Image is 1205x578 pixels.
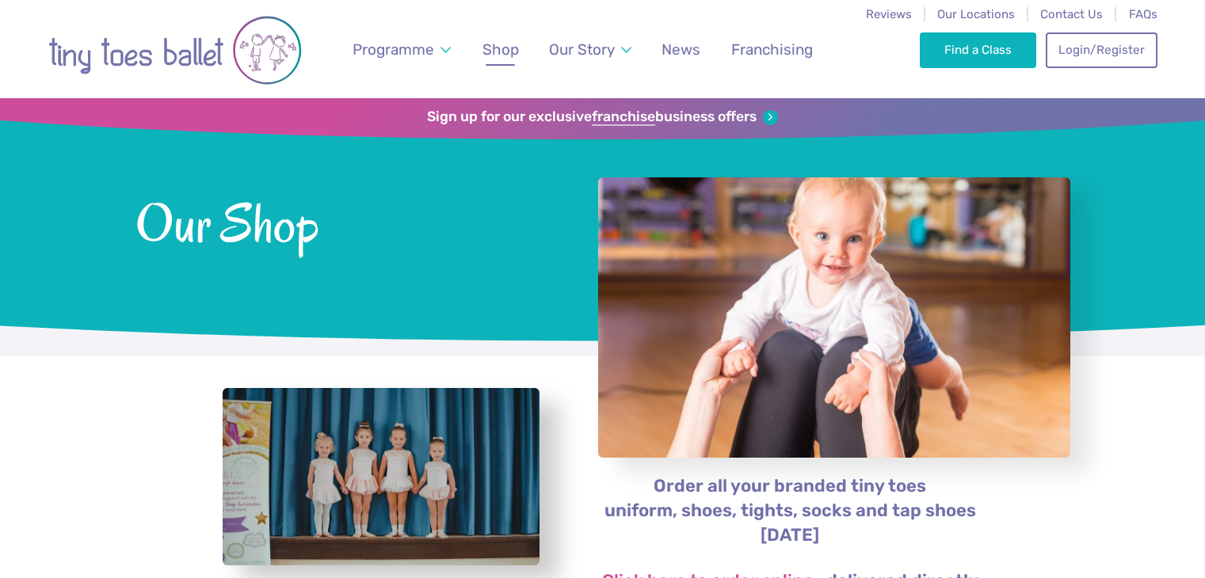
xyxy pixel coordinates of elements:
span: News [662,40,700,59]
p: Order all your branded tiny toes uniform, shoes, tights, socks and tap shoes [DATE] [597,474,983,548]
span: Our Story [549,40,615,59]
a: Login/Register [1046,32,1157,67]
img: tiny toes ballet [48,10,302,90]
span: Shop [482,40,519,59]
span: Franchising [731,40,813,59]
a: News [654,31,708,68]
span: Our Shop [135,189,556,253]
strong: franchise [592,108,655,126]
a: FAQs [1129,7,1157,21]
a: Find a Class [920,32,1036,67]
a: Programme [345,31,458,68]
a: Contact Us [1040,7,1103,21]
a: Franchising [723,31,820,68]
a: Our Story [541,31,639,68]
a: Reviews [866,7,912,21]
a: Shop [475,31,526,68]
a: Our Locations [937,7,1015,21]
a: View full-size image [223,388,540,566]
a: Sign up for our exclusivefranchisebusiness offers [427,108,778,126]
span: Programme [353,40,434,59]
